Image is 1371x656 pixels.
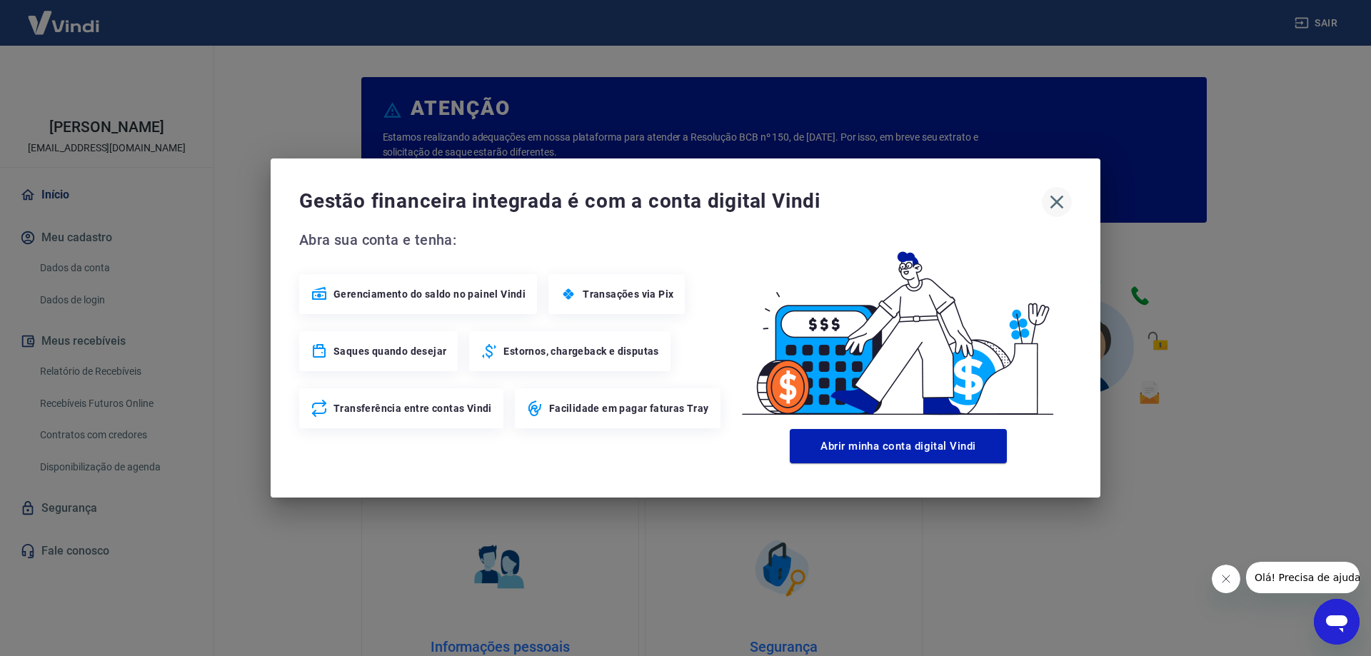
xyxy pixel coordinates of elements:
[9,10,120,21] span: Olá! Precisa de ajuda?
[333,287,526,301] span: Gerenciamento do saldo no painel Vindi
[549,401,709,415] span: Facilidade em pagar faturas Tray
[503,344,658,358] span: Estornos, chargeback e disputas
[1314,599,1360,645] iframe: Botão para abrir a janela de mensagens
[725,228,1072,423] img: Good Billing
[1212,565,1240,593] iframe: Fechar mensagem
[333,401,492,415] span: Transferência entre contas Vindi
[333,344,446,358] span: Saques quando desejar
[790,429,1007,463] button: Abrir minha conta digital Vindi
[583,287,673,301] span: Transações via Pix
[299,228,725,251] span: Abra sua conta e tenha:
[1246,562,1360,593] iframe: Mensagem da empresa
[299,187,1042,216] span: Gestão financeira integrada é com a conta digital Vindi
